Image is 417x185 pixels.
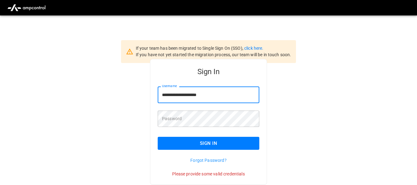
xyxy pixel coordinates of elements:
a: click here. [244,46,263,51]
button: Sign In [158,137,259,150]
p: Please provide some valid credentials [158,171,259,177]
span: If your team has been migrated to Single Sign On (SSO), [136,46,244,51]
span: If you have not yet started the migration process, our team will be in touch soon. [136,52,291,57]
h5: Sign In [158,67,259,77]
p: Forgot Password? [158,157,259,163]
label: Username [162,84,177,89]
img: ampcontrol.io logo [5,2,48,14]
